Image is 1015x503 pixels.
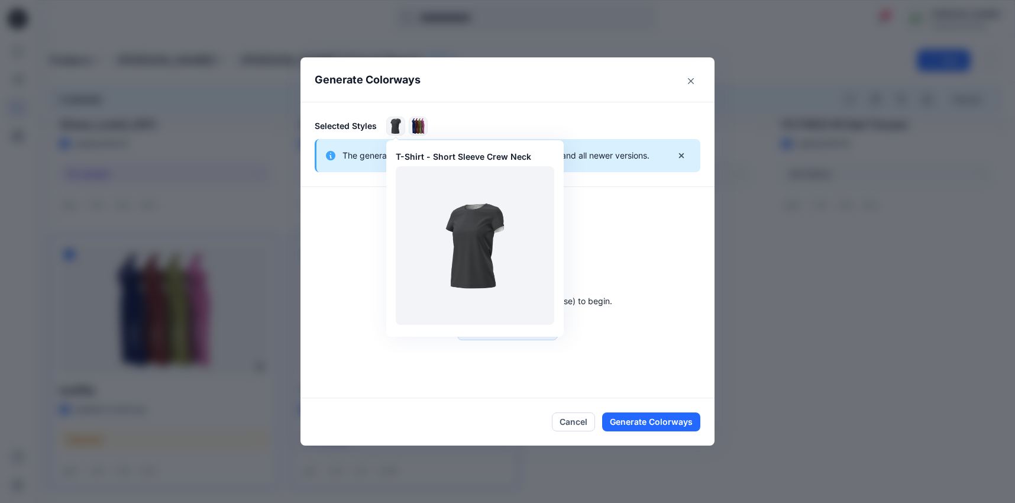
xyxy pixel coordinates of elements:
[315,120,377,132] p: Selected Styles
[396,152,554,162] h6: T-Shirt - Short Sleeve Crew Neck
[552,412,595,431] button: Cancel
[681,72,700,91] button: Close
[409,117,427,135] img: bsdflkj
[342,149,649,163] p: The generated BW file(s) will be compatible with 2025.2 and all newer versions.
[300,57,715,102] header: Generate Colorways
[396,166,554,325] img: eyJhbGciOiJIUzI1NiIsImtpZCI6IjAiLCJ0eXAiOiJKV1QifQ.eyJkYXRhIjp7InR5cGUiOiJzdG9yYWdlIiwicGF0aCI6In...
[602,412,700,431] button: Generate Colorways
[387,117,405,135] img: T-Shirt - Short Sleeve Crew Neck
